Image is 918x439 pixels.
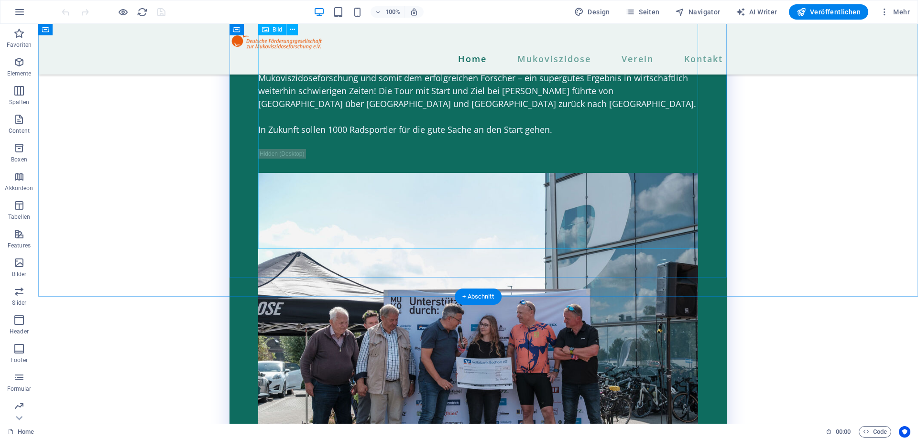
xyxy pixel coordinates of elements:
[736,7,777,17] span: AI Writer
[5,184,33,192] p: Akkordeon
[9,127,30,135] p: Content
[410,8,418,16] i: Bei Größenänderung Zoomstufe automatisch an das gewählte Gerät anpassen.
[880,7,910,17] span: Mehr
[570,4,614,20] button: Design
[826,426,851,438] h6: Session-Zeit
[11,356,28,364] p: Footer
[12,270,27,278] p: Bilder
[137,7,148,18] i: Seite neu laden
[899,426,910,438] button: Usercentrics
[842,428,844,435] span: :
[12,299,27,307] p: Slider
[371,6,404,18] button: 100%
[136,6,148,18] button: reload
[10,328,29,335] p: Header
[8,426,34,438] a: Klick, um Auswahl aufzuheben. Doppelklick öffnet Seitenverwaltung
[671,4,724,20] button: Navigator
[7,41,32,49] p: Favoriten
[732,4,781,20] button: AI Writer
[836,426,851,438] span: 00 00
[7,385,32,393] p: Formular
[859,426,891,438] button: Code
[7,70,32,77] p: Elemente
[574,7,610,17] span: Design
[9,98,29,106] p: Spalten
[8,242,31,249] p: Features
[789,4,868,20] button: Veröffentlichen
[797,7,861,17] span: Veröffentlichen
[863,426,887,438] span: Code
[570,4,614,20] div: Design (Strg+Alt+Y)
[385,6,400,18] h6: 100%
[273,27,282,32] span: Bild
[455,289,502,305] div: + Abschnitt
[117,6,129,18] button: Klicke hier, um den Vorschau-Modus zu verlassen
[11,156,27,163] p: Boxen
[675,7,721,17] span: Navigator
[625,7,660,17] span: Seiten
[622,4,664,20] button: Seiten
[8,213,30,221] p: Tabellen
[876,4,914,20] button: Mehr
